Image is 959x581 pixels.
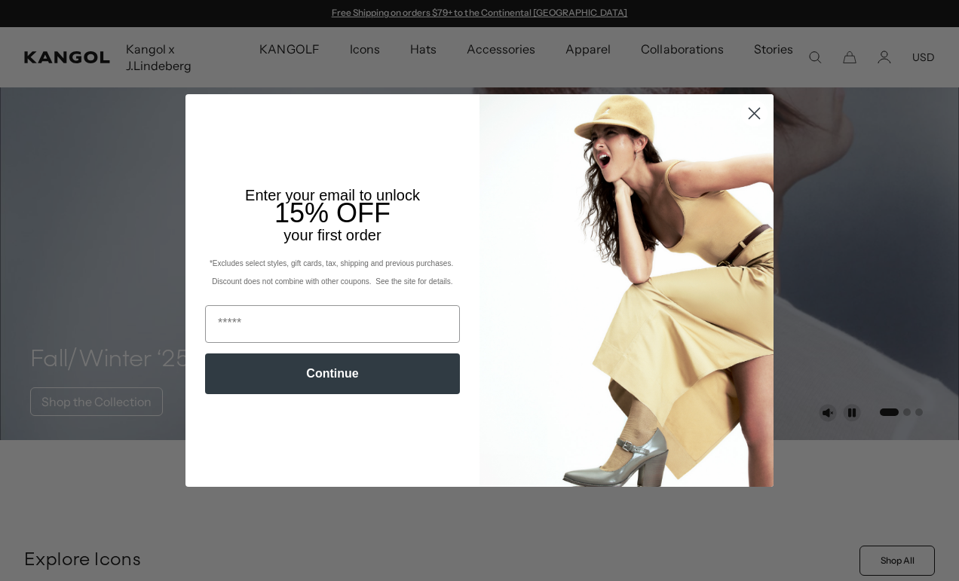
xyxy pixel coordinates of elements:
[274,197,391,228] span: 15% OFF
[210,259,455,286] span: *Excludes select styles, gift cards, tax, shipping and previous purchases. Discount does not comb...
[741,100,768,127] button: Close dialog
[283,227,381,243] span: your first order
[205,353,460,394] button: Continue
[245,187,420,203] span: Enter your email to unlock
[479,94,774,486] img: 93be19ad-e773-4382-80b9-c9d740c9197f.jpeg
[205,305,460,343] input: Email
